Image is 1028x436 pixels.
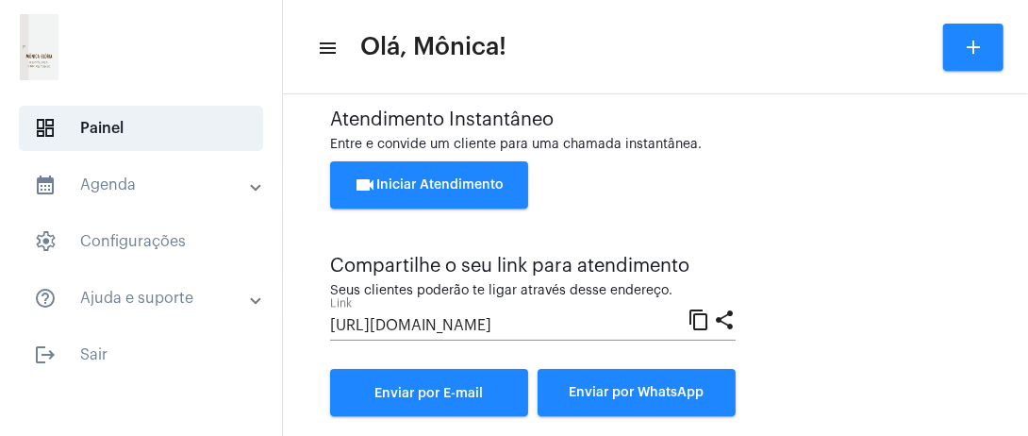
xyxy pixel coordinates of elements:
[962,36,985,59] mat-icon: add
[34,174,252,196] mat-panel-title: Agenda
[34,287,57,310] mat-icon: sidenav icon
[330,138,981,152] div: Entre e convide um cliente para uma chamada instantânea.
[34,344,57,366] mat-icon: sidenav icon
[15,9,63,85] img: 21e865a3-0c32-a0ee-b1ff-d681ccd3ac4b.png
[570,386,705,399] span: Enviar por WhatsApp
[330,109,981,130] div: Atendimento Instantâneo
[19,106,263,151] span: Painel
[34,117,57,140] span: sidenav icon
[330,284,736,298] div: Seus clientes poderão te ligar através desse endereço.
[34,230,57,253] span: sidenav icon
[330,256,736,277] div: Compartilhe o seu link para atendimento
[330,369,528,416] a: Enviar por E-mail
[34,287,252,310] mat-panel-title: Ajuda e suporte
[355,178,505,192] span: Iniciar Atendimento
[11,162,282,208] mat-expansion-panel-header: sidenav iconAgenda
[317,37,336,59] mat-icon: sidenav icon
[34,174,57,196] mat-icon: sidenav icon
[360,32,506,62] span: Olá, Mônica!
[11,276,282,321] mat-expansion-panel-header: sidenav iconAjuda e suporte
[330,161,528,209] button: Iniciar Atendimento
[375,387,484,400] span: Enviar por E-mail
[19,219,263,264] span: Configurações
[688,308,710,330] mat-icon: content_copy
[355,174,377,196] mat-icon: videocam
[538,369,736,416] button: Enviar por WhatsApp
[19,332,263,377] span: Sair
[713,308,736,330] mat-icon: share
